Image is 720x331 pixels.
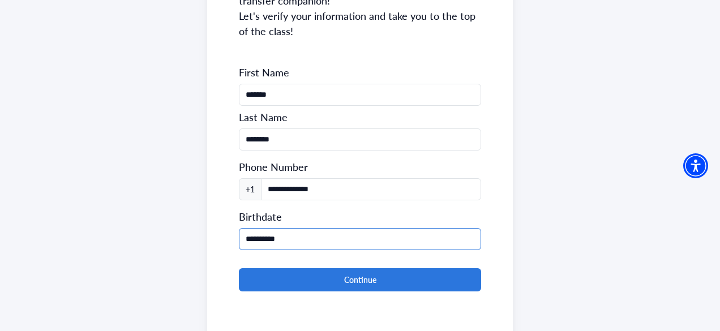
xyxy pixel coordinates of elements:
[239,228,481,250] input: MM/DD/YYYY
[683,153,708,178] div: Accessibility Menu
[239,110,481,124] span: Last Name
[239,209,282,223] span: Birthdate
[239,128,481,151] input: Phone Number
[239,178,262,200] span: +1
[239,160,308,174] label: Phone Number
[239,84,481,106] input: Phone Number
[239,66,481,79] span: First Name
[239,268,481,291] button: Continue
